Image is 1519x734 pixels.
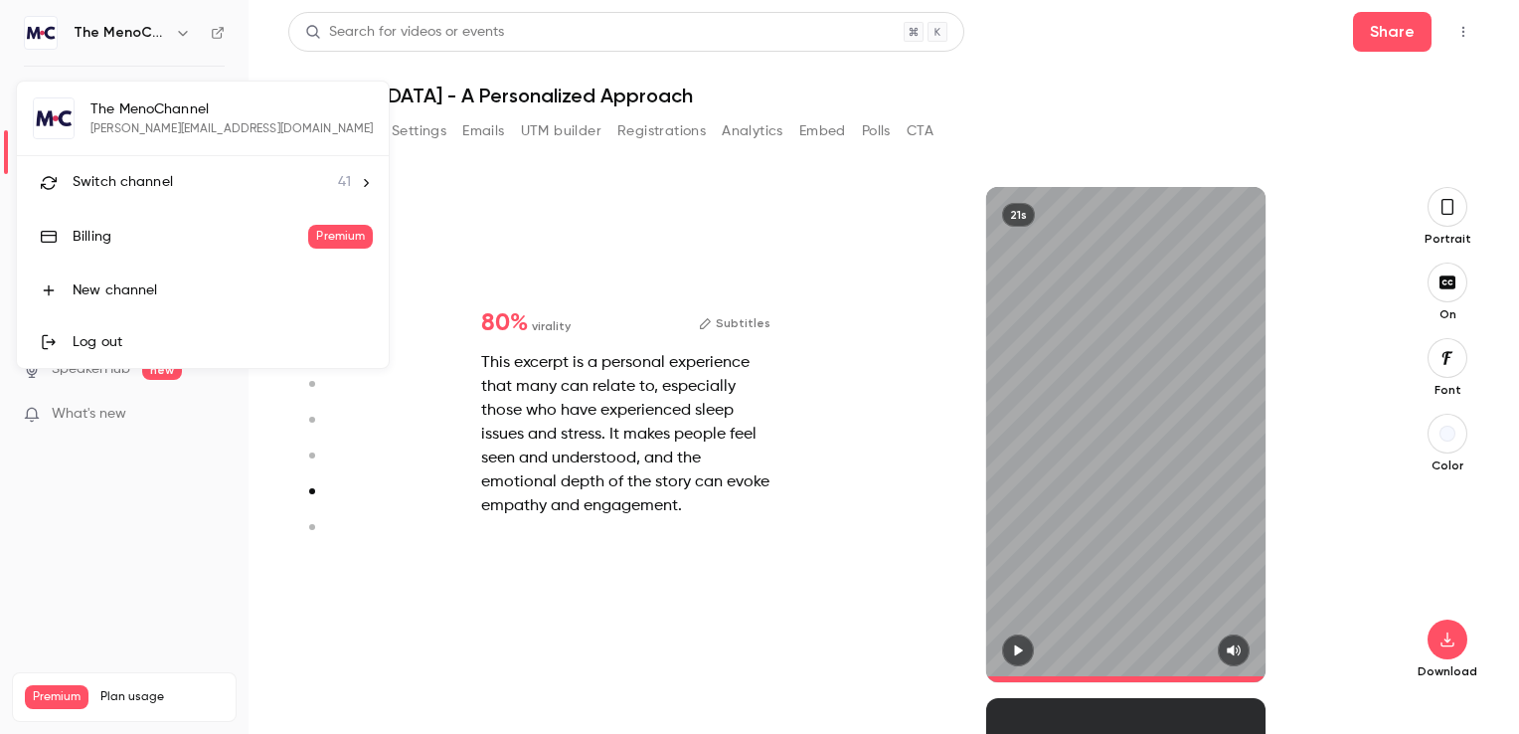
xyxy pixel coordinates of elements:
[73,332,373,352] div: Log out
[73,172,173,193] span: Switch channel
[308,225,373,249] span: Premium
[73,227,308,247] div: Billing
[338,172,351,193] span: 41
[73,280,373,300] div: New channel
